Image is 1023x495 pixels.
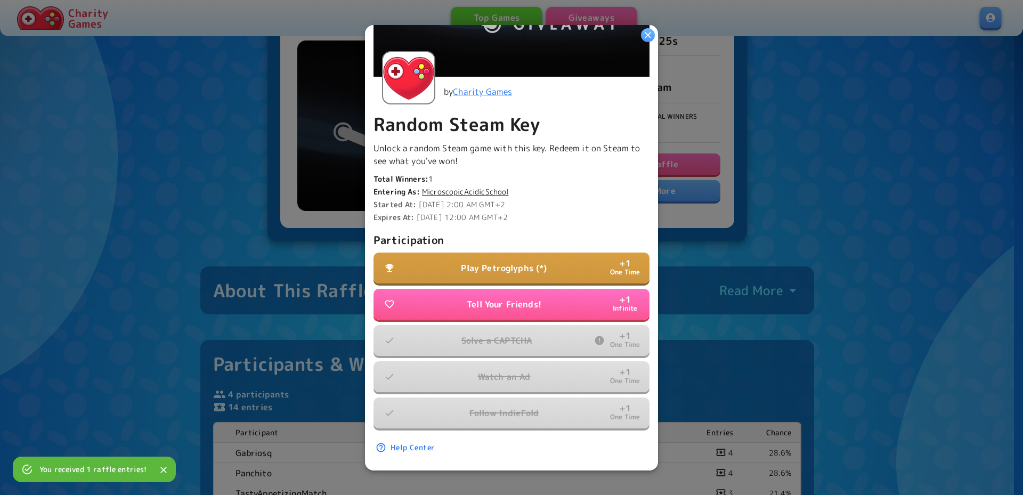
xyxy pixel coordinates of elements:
p: + 1 [619,404,631,412]
a: Help Center [374,438,439,458]
p: Watch an Ad [478,370,531,383]
p: Infinite [613,304,638,314]
p: + 1 [619,368,631,376]
button: Tell Your Friends!+1Infinite [374,289,649,320]
p: One Time [610,412,640,423]
p: Tell Your Friends! [467,298,541,311]
img: Charity Games [383,52,434,103]
p: + 1 [619,295,631,304]
button: Play Petroglyphs (*)+1One Time [374,253,649,283]
b: Total Winners: [374,174,428,184]
b: Started At: [374,199,417,209]
p: Play Petroglyphs (*) [461,262,547,274]
button: Solve a CAPTCHA+1One Time [374,325,649,356]
p: Follow IndieFold [469,407,539,419]
p: One Time [610,340,640,350]
p: + 1 [619,331,631,340]
p: [DATE] 12:00 AM GMT+2 [374,212,649,223]
p: by [444,85,512,98]
b: Expires At: [374,212,415,222]
p: [DATE] 2:00 AM GMT+2 [374,199,649,210]
p: 1 [374,174,649,184]
b: Entering As: [374,186,420,197]
p: One Time [610,267,640,278]
p: Random Steam Key [374,113,649,135]
a: MicroscopicAcidicSchool [422,186,508,197]
button: Watch an Ad+1One Time [374,361,649,392]
button: Close [156,462,172,478]
div: You received 1 raffle entries! [39,460,147,479]
button: Follow IndieFold+1One Time [374,397,649,428]
a: Charity Games [453,86,512,98]
p: Solve a CAPTCHA [461,334,532,347]
span: Unlock a random Steam game with this key. Redeem it on Steam to see what you've won! [374,142,640,167]
p: Participation [374,231,649,248]
p: One Time [610,376,640,386]
p: + 1 [619,259,631,267]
